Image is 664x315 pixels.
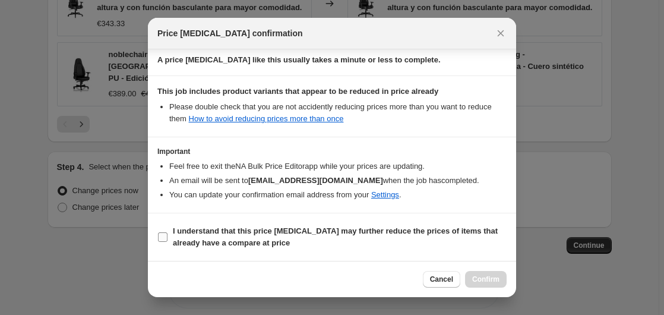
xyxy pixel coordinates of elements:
b: A price [MEDICAL_DATA] like this usually takes a minute or less to complete. [157,55,441,64]
b: This job includes product variants that appear to be reduced in price already [157,87,438,96]
li: You can update your confirmation email address from your . [169,189,507,201]
button: Close [492,25,509,42]
h3: Important [157,147,507,156]
span: Price [MEDICAL_DATA] confirmation [157,27,303,39]
a: Settings [371,190,399,199]
li: Please double check that you are not accidently reducing prices more than you want to reduce them [169,101,507,125]
span: Cancel [430,275,453,284]
button: Cancel [423,271,460,288]
li: An email will be sent to when the job has completed . [169,175,507,187]
a: How to avoid reducing prices more than once [189,114,344,123]
li: Feel free to exit the NA Bulk Price Editor app while your prices are updating. [169,160,507,172]
b: [EMAIL_ADDRESS][DOMAIN_NAME] [248,176,383,185]
b: I understand that this price [MEDICAL_DATA] may further reduce the prices of items that already h... [173,226,498,247]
